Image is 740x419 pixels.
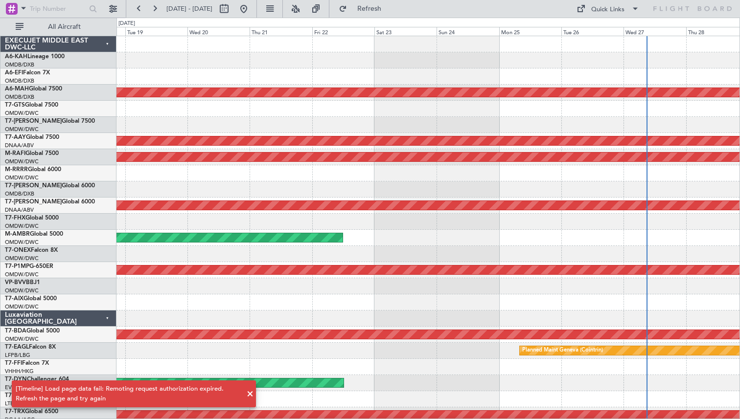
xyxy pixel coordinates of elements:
[30,1,86,16] input: Trip Number
[5,344,56,350] a: T7-EAGLFalcon 8X
[437,27,499,36] div: Sun 24
[374,27,437,36] div: Sat 23
[5,126,39,133] a: OMDW/DWC
[5,118,62,124] span: T7-[PERSON_NAME]
[5,102,58,108] a: T7-GTSGlobal 7500
[5,360,22,366] span: T7-FFI
[118,20,135,28] div: [DATE]
[5,190,34,198] a: OMDB/DXB
[561,27,624,36] div: Tue 26
[499,27,561,36] div: Mon 25
[5,264,29,269] span: T7-P1MP
[5,61,34,68] a: OMDB/DXB
[5,167,61,173] a: M-RRRRGlobal 6000
[5,54,27,60] span: A6-KAH
[5,328,60,334] a: T7-BDAGlobal 5000
[5,93,34,101] a: OMDB/DXB
[25,23,103,30] span: All Aircraft
[5,231,63,237] a: M-AMBRGlobal 5000
[125,27,187,36] div: Tue 19
[5,352,30,359] a: LFPB/LBG
[5,86,62,92] a: A6-MAHGlobal 7500
[5,110,39,117] a: OMDW/DWC
[11,19,106,35] button: All Aircraft
[5,296,57,302] a: T7-AIXGlobal 5000
[5,102,25,108] span: T7-GTS
[5,239,39,246] a: OMDW/DWC
[5,287,39,294] a: OMDW/DWC
[5,199,62,205] span: T7-[PERSON_NAME]
[5,303,39,310] a: OMDW/DWC
[5,142,34,149] a: DNAA/ABV
[5,77,34,85] a: OMDB/DXB
[5,70,50,76] a: A6-EFIFalcon 7X
[5,215,25,221] span: T7-FHX
[572,1,644,17] button: Quick Links
[5,167,28,173] span: M-RRRR
[5,264,53,269] a: T7-P1MPG-650ER
[5,86,29,92] span: A6-MAH
[5,296,23,302] span: T7-AIX
[591,5,624,15] div: Quick Links
[312,27,374,36] div: Fri 22
[5,206,34,214] a: DNAA/ABV
[166,4,212,13] span: [DATE] - [DATE]
[5,280,40,286] a: VP-BVVBBJ1
[5,151,25,156] span: M-RAFI
[250,27,312,36] div: Thu 21
[5,70,23,76] span: A6-EFI
[5,328,26,334] span: T7-BDA
[5,222,39,230] a: OMDW/DWC
[5,271,39,278] a: OMDW/DWC
[5,368,34,375] a: VHHH/HKG
[187,27,250,36] div: Wed 20
[5,158,39,165] a: OMDW/DWC
[5,247,58,253] a: T7-ONEXFalcon 8X
[5,360,49,366] a: T7-FFIFalcon 7X
[5,183,95,189] a: T7-[PERSON_NAME]Global 6000
[5,174,39,181] a: OMDW/DWC
[5,151,59,156] a: M-RAFIGlobal 7500
[5,335,39,343] a: OMDW/DWC
[5,183,62,189] span: T7-[PERSON_NAME]
[522,343,603,358] div: Planned Maint Geneva (Cointrin)
[5,215,59,221] a: T7-FHXGlobal 5000
[5,199,95,205] a: T7-[PERSON_NAME]Global 6000
[349,5,390,12] span: Refresh
[5,118,95,124] a: T7-[PERSON_NAME]Global 7500
[5,134,59,140] a: T7-AAYGlobal 7500
[5,255,39,262] a: OMDW/DWC
[5,344,29,350] span: T7-EAGL
[16,384,241,403] div: [Timeline] Load page data fail: Remoting request authorization expired. Refresh the page and try ...
[5,280,26,286] span: VP-BVV
[334,1,393,17] button: Refresh
[5,247,31,253] span: T7-ONEX
[624,27,686,36] div: Wed 27
[5,231,30,237] span: M-AMBR
[5,134,26,140] span: T7-AAY
[5,54,65,60] a: A6-KAHLineage 1000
